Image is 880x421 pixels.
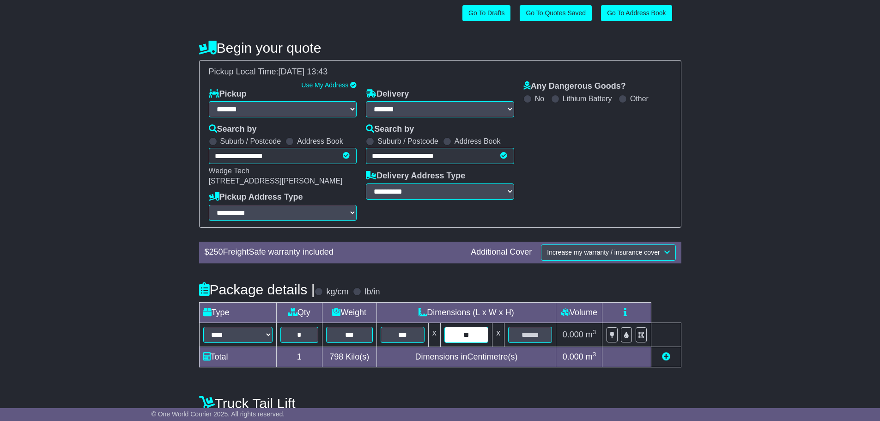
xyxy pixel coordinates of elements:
a: Go To Address Book [601,5,672,21]
span: m [586,352,596,361]
td: Type [199,302,276,323]
label: Other [630,94,649,103]
td: x [428,323,440,347]
div: Pickup Local Time: [204,67,676,77]
td: x [492,323,504,347]
td: Dimensions in Centimetre(s) [376,347,556,367]
span: Increase my warranty / insurance cover [547,249,660,256]
sup: 3 [593,329,596,336]
label: Delivery [366,89,409,99]
a: Go To Drafts [462,5,510,21]
label: No [535,94,544,103]
button: Increase my warranty / insurance cover [541,244,675,261]
label: Suburb / Postcode [377,137,438,146]
span: Wedge Tech [209,167,249,175]
label: Search by [366,124,414,134]
sup: 3 [593,351,596,358]
div: $ FreightSafe warranty included [200,247,467,257]
div: Additional Cover [466,247,536,257]
a: Go To Quotes Saved [520,5,592,21]
label: Suburb / Postcode [220,137,281,146]
span: © One World Courier 2025. All rights reserved. [152,410,285,418]
span: [DATE] 13:43 [279,67,328,76]
td: Qty [276,302,322,323]
td: Kilo(s) [322,347,376,367]
label: Address Book [455,137,501,146]
span: 250 [209,247,223,256]
span: 0.000 [563,352,583,361]
label: Address Book [297,137,343,146]
label: lb/in [364,287,380,297]
label: Delivery Address Type [366,171,465,181]
label: Pickup Address Type [209,192,303,202]
h4: Truck Tail Lift [199,396,681,411]
span: 0.000 [563,330,583,339]
label: kg/cm [326,287,348,297]
td: Total [199,347,276,367]
span: [STREET_ADDRESS][PERSON_NAME] [209,177,343,185]
a: Add new item [662,352,670,361]
h4: Begin your quote [199,40,681,55]
span: 798 [329,352,343,361]
span: m [586,330,596,339]
label: Any Dangerous Goods? [523,81,626,92]
td: 1 [276,347,322,367]
label: Lithium Battery [563,94,612,103]
a: Use My Address [301,81,348,89]
td: Volume [556,302,602,323]
label: Search by [209,124,257,134]
h4: Package details | [199,282,315,297]
label: Pickup [209,89,247,99]
td: Weight [322,302,376,323]
td: Dimensions (L x W x H) [376,302,556,323]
